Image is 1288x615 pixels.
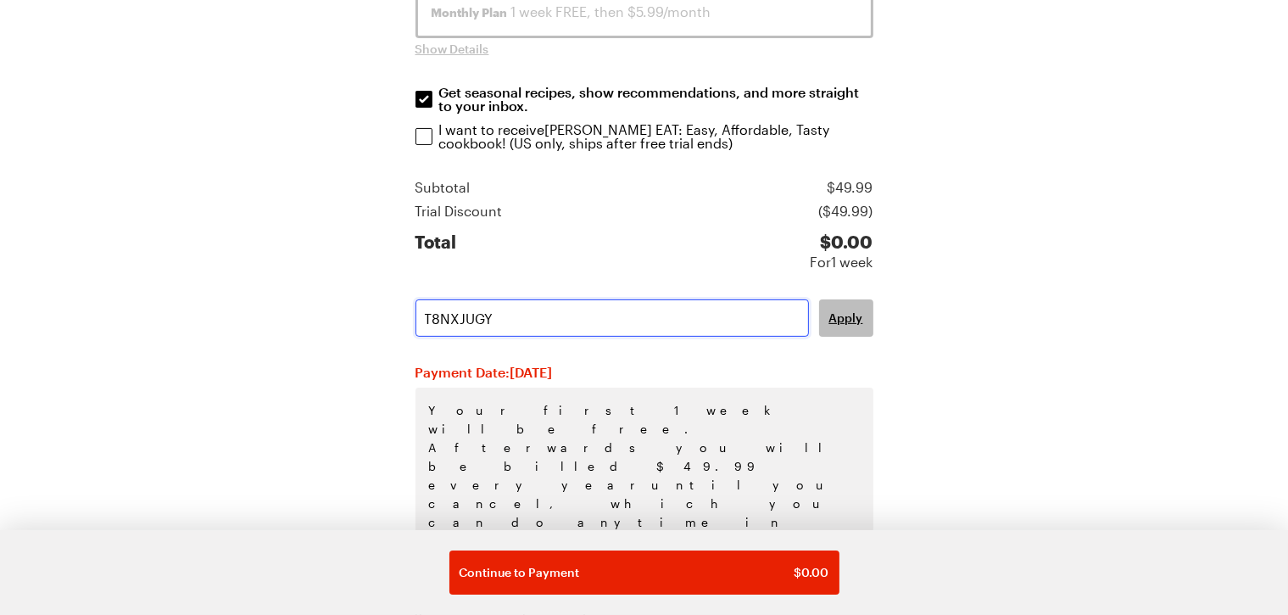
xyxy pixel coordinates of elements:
input: I want to receive[PERSON_NAME] EAT: Easy, Affordable, Tasty cookbook! (US only, ships after free ... [415,128,432,145]
p: Get seasonal recipes, show recommendations, and more straight to your inbox. [439,86,875,113]
input: Promo Code [415,299,809,337]
div: Trial Discount [415,201,503,221]
div: ($ 49.99 ) [819,201,873,221]
div: Subtotal [415,177,471,198]
div: $ 49.99 [828,177,873,198]
button: Show Details [415,41,489,58]
p: Your first 1 week will be free. Afterwards you will be billed $49.99 every year until you cancel,... [415,388,873,601]
p: I want to receive [PERSON_NAME] EAT: Easy, Affordable, Tasty cookbook ! (US only, ships after fre... [439,123,875,150]
button: Apply [819,299,873,337]
button: Continue to Payment$0.00 [449,551,839,595]
span: Monthly Plan [432,4,508,21]
div: $ 0.00 [811,232,873,252]
span: $ 0.00 [795,564,829,581]
span: Continue to Payment [460,564,580,581]
div: 1 week FREE, then $5.99/month [432,2,857,22]
section: Price summary [415,177,873,272]
h2: Payment Date: [DATE] [415,364,873,381]
input: Get seasonal recipes, show recommendations, and more straight to your inbox. [415,91,432,108]
div: Total [415,232,457,272]
div: For 1 week [811,252,873,272]
span: Apply [829,310,863,327]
